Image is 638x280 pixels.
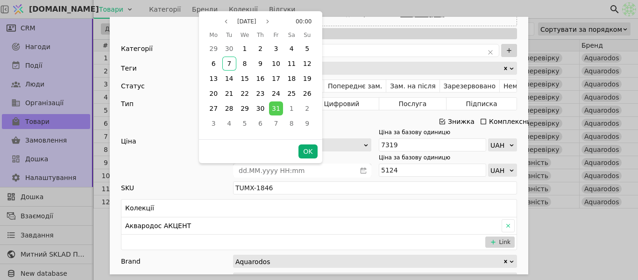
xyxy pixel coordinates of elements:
div: 06 Oct 2025 [206,56,221,71]
span: 10 [272,60,280,67]
button: Цифровий [305,97,379,110]
div: 16 Oct 2025 [253,71,268,86]
div: Oct 2025 [206,29,315,131]
div: Thursday [253,29,268,41]
div: 30 Sep 2025 [221,41,237,56]
span: 29 [241,105,249,112]
span: 8 [243,60,247,67]
span: 3 [212,120,216,127]
span: 2 [305,105,309,112]
span: 4 [227,120,231,127]
div: 08 Nov 2025 [284,116,299,131]
button: Підписка [447,97,517,110]
div: Ціна [121,136,233,177]
div: 02 Nov 2025 [299,101,315,116]
div: Знижка [448,115,475,128]
div: 10 Oct 2025 [268,56,284,71]
div: 01 Oct 2025 [237,41,252,56]
div: 01 Nov 2025 [284,101,299,116]
span: Su [304,29,311,41]
span: 6 [212,60,216,67]
button: Зарезервовано [440,79,500,93]
span: 5 [243,120,247,127]
div: Add Opportunity [110,17,528,274]
button: Next month [262,16,273,27]
div: 18 Oct 2025 [284,71,299,86]
div: 12 Oct 2025 [299,56,315,71]
span: 5 [305,45,309,52]
span: 30 [256,105,265,112]
div: 07 Oct 2025 [221,56,237,71]
div: 15 Oct 2025 [237,71,252,86]
span: 29 [209,45,218,52]
div: 24 Oct 2025 [268,86,284,101]
span: 7 [274,120,278,127]
div: Friday [268,29,284,41]
div: Ціна за базову одиницю [379,128,439,136]
span: Sa [288,29,295,41]
span: We [241,29,249,41]
div: Wednesday [237,29,252,41]
div: 21 Oct 2025 [221,86,237,101]
div: 28 Oct 2025 [221,101,237,116]
div: 03 Nov 2025 [206,116,221,131]
span: 2 [258,45,262,52]
div: 29 Oct 2025 [237,101,252,116]
svg: close [488,50,493,55]
span: 7 [227,60,231,67]
div: Тип [121,97,134,110]
span: 19 [303,75,312,82]
div: Tuesday [221,29,237,41]
button: Послуга [379,97,447,110]
div: 02 Oct 2025 [253,41,268,56]
span: 25 [287,90,296,97]
span: 31 [272,105,280,112]
span: Fr [273,29,278,41]
div: 11 Oct 2025 [284,56,299,71]
div: 30 Oct 2025 [253,101,268,116]
span: 1 [290,105,294,112]
div: Аквародос АКЦЕНТ [121,217,498,234]
svg: calender simple [360,167,367,174]
button: Link [485,237,515,248]
div: Ціна за базову одиницю [379,153,439,162]
div: UAH [490,139,509,152]
span: 24 [272,90,280,97]
span: 16 [256,75,265,82]
div: 14 Oct 2025 [221,71,237,86]
div: Saturday [284,29,299,41]
div: 05 Oct 2025 [299,41,315,56]
div: Теги [121,62,137,75]
span: 1 [243,45,247,52]
span: 9 [258,60,262,67]
span: 23 [256,90,265,97]
span: 6 [258,120,262,127]
div: Комплексний [489,115,535,128]
div: 06 Nov 2025 [253,116,268,131]
span: 17 [272,75,280,82]
span: 28 [225,105,234,112]
div: 05 Nov 2025 [237,116,252,131]
div: 25 Oct 2025 [284,86,299,101]
div: 19 Oct 2025 [299,71,315,86]
div: UAH [490,164,509,177]
span: 14 [225,75,234,82]
div: 09 Nov 2025 [299,116,315,131]
button: Додати відео з YouTube [233,28,517,39]
div: 23 Oct 2025 [253,86,268,101]
div: 20 Oct 2025 [206,86,221,101]
div: Monday [206,29,221,41]
div: 08 Oct 2025 [237,56,252,71]
div: 29 Sep 2025 [206,41,221,56]
div: Aquarodos [235,255,503,267]
div: Категорії [121,44,233,57]
div: 04 Nov 2025 [221,116,237,131]
button: OK [298,144,317,158]
span: 18 [287,75,296,82]
span: Th [257,29,264,41]
button: Попереднє зам. [324,79,386,93]
button: Select month [234,16,260,27]
span: Tu [226,29,232,41]
div: 26 Oct 2025 [299,86,315,101]
div: 17 Oct 2025 [268,71,284,86]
